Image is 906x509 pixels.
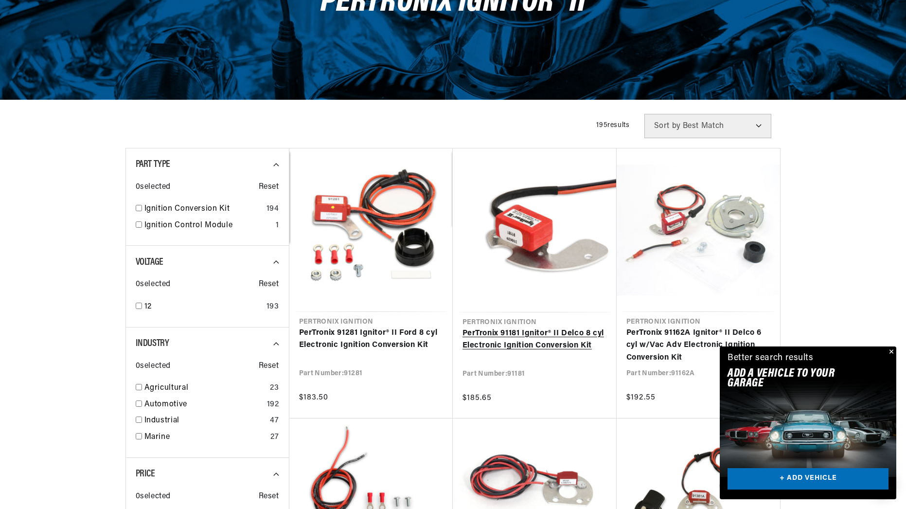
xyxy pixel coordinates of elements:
[644,114,771,138] select: Sort by
[136,181,171,194] span: 0 selected
[596,122,629,129] span: 195 results
[144,203,263,216] a: Ignition Conversion Kit
[136,257,163,267] span: Voltage
[144,415,266,427] a: Industrial
[136,360,171,373] span: 0 selected
[259,181,279,194] span: Reset
[267,399,279,411] div: 192
[276,219,279,232] div: 1
[728,351,814,365] div: Better search results
[144,431,267,444] a: Marine
[270,415,279,427] div: 47
[299,327,443,352] a: PerTronix 91281 Ignitor® II Ford 8 cyl Electronic Ignition Conversion Kit
[259,491,279,503] span: Reset
[136,339,169,348] span: Industry
[259,360,279,373] span: Reset
[136,160,170,169] span: Part Type
[144,219,272,232] a: Ignition Control Module
[144,399,263,411] a: Automotive
[266,301,279,313] div: 193
[654,122,681,130] span: Sort by
[270,431,279,444] div: 27
[144,301,263,313] a: 12
[136,469,155,479] span: Price
[626,327,770,364] a: PerTronix 91162A Ignitor® II Delco 6 cyl w/Vac Adv Electronic Ignition Conversion Kit
[728,468,888,490] a: + ADD VEHICLE
[885,346,896,358] button: Close
[462,327,607,352] a: PerTronix 91181 Ignitor® II Delco 8 cyl Electronic Ignition Conversion Kit
[136,278,171,291] span: 0 selected
[270,382,279,395] div: 23
[728,369,864,389] h2: Add A VEHICLE to your garage
[136,491,171,503] span: 0 selected
[266,203,279,216] div: 194
[144,382,266,395] a: Agricultural
[259,278,279,291] span: Reset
